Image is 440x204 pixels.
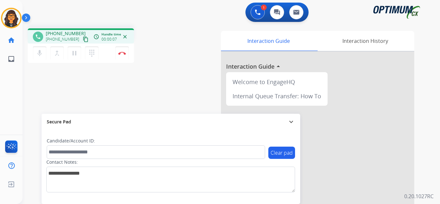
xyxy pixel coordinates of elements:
mat-icon: home [7,36,15,44]
mat-icon: content_copy [83,36,89,42]
mat-icon: merge_type [53,49,61,57]
div: Welcome to EngageHQ [229,75,325,89]
mat-icon: dialpad [88,49,96,57]
mat-icon: close [122,34,128,40]
img: avatar [2,9,20,27]
mat-icon: phone [35,34,41,40]
img: control [118,52,126,55]
label: Contact Notes: [46,159,78,165]
span: [PHONE_NUMBER] [46,37,79,42]
button: Clear pad [268,147,295,159]
div: Interaction Guide [221,31,316,51]
mat-icon: expand_more [287,118,295,126]
mat-icon: inbox [7,55,15,63]
span: [PHONE_NUMBER] [46,30,86,37]
mat-icon: mic [36,49,43,57]
div: 1 [261,5,267,10]
span: Secure Pad [47,119,71,125]
div: Interaction History [316,31,414,51]
p: 0.20.1027RC [404,192,434,200]
label: Candidate/Account ID: [47,138,95,144]
span: Handle time [101,32,121,37]
span: 00:00:07 [101,37,117,42]
mat-icon: pause [71,49,78,57]
div: Internal Queue Transfer: How To [229,89,325,103]
mat-icon: access_time [93,34,99,40]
